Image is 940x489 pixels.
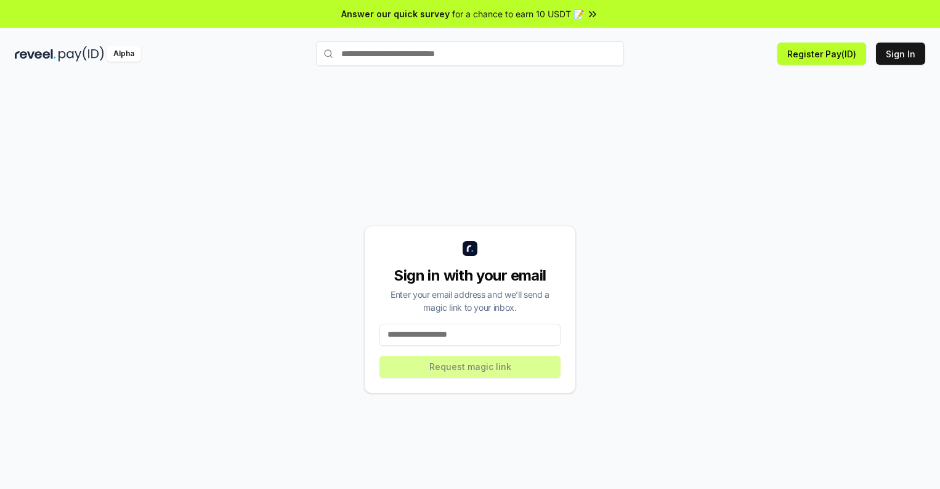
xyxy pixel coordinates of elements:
button: Sign In [876,43,925,65]
div: Alpha [107,46,141,62]
img: logo_small [463,241,477,256]
button: Register Pay(ID) [777,43,866,65]
span: Answer our quick survey [341,7,450,20]
span: for a chance to earn 10 USDT 📝 [452,7,584,20]
img: reveel_dark [15,46,56,62]
div: Sign in with your email [379,266,561,286]
img: pay_id [59,46,104,62]
div: Enter your email address and we’ll send a magic link to your inbox. [379,288,561,314]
